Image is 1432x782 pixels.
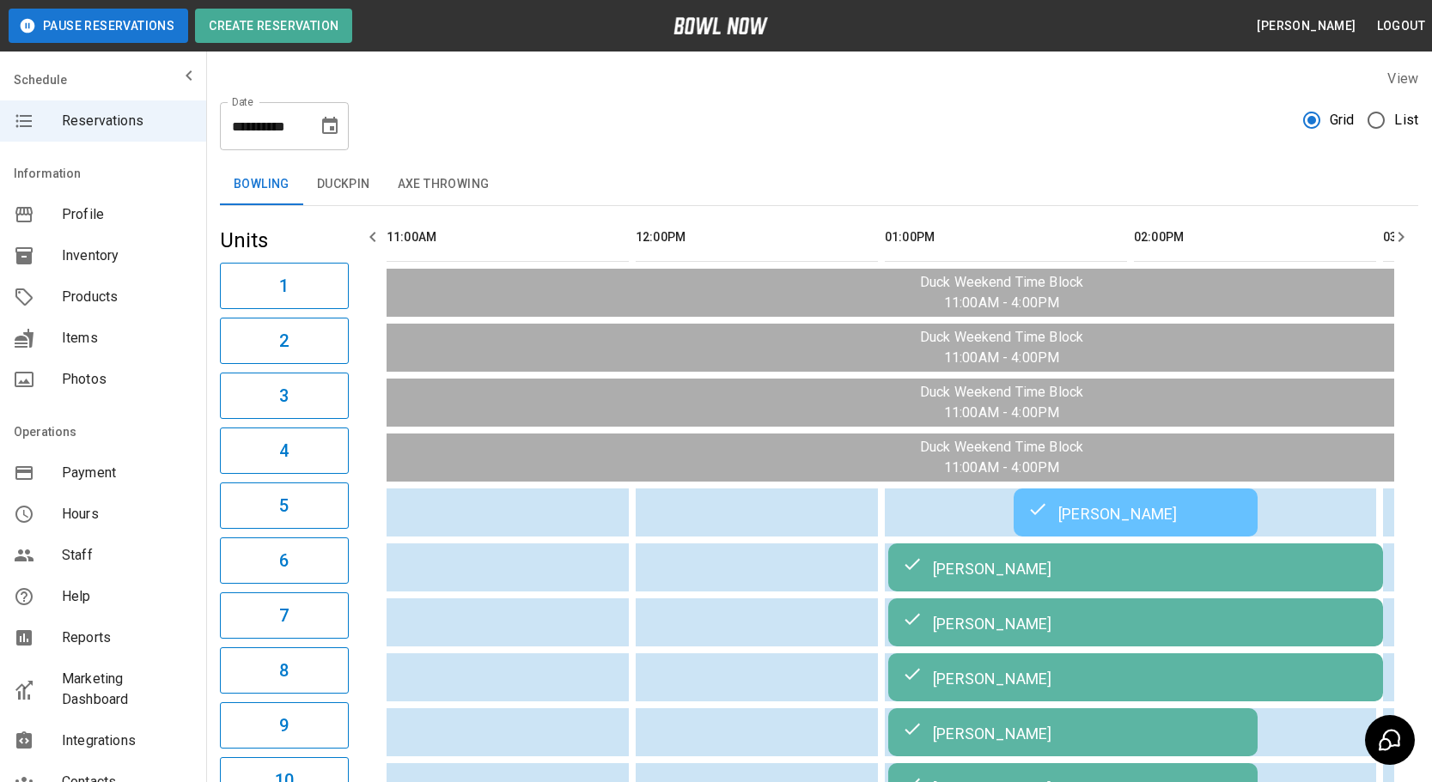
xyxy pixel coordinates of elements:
[62,111,192,131] span: Reservations
[387,213,629,262] th: 11:00AM
[279,382,289,409] h6: 3
[279,327,289,355] h6: 2
[62,504,192,524] span: Hours
[62,545,192,566] span: Staff
[1387,70,1418,87] label: View
[902,667,1369,688] div: [PERSON_NAME]
[220,702,349,749] button: 9
[885,213,1127,262] th: 01:00PM
[220,164,303,205] button: Bowling
[279,437,289,464] h6: 4
[1027,502,1244,523] div: [PERSON_NAME]
[279,712,289,739] h6: 9
[62,627,192,648] span: Reports
[62,328,192,349] span: Items
[902,557,1369,578] div: [PERSON_NAME]
[62,586,192,607] span: Help
[220,263,349,309] button: 1
[279,657,289,684] h6: 8
[279,492,289,519] h6: 5
[303,164,384,205] button: Duckpin
[279,602,289,629] h6: 7
[1370,10,1432,42] button: Logout
[673,17,768,34] img: logo
[636,213,878,262] th: 12:00PM
[1330,110,1355,130] span: Grid
[220,373,349,419] button: 3
[220,647,349,694] button: 8
[1250,10,1362,42] button: [PERSON_NAME]
[902,722,1244,743] div: [PERSON_NAME]
[902,612,1369,633] div: [PERSON_NAME]
[62,669,192,710] span: Marketing Dashboard
[62,204,192,225] span: Profile
[220,164,1418,205] div: inventory tabs
[220,592,349,639] button: 7
[313,109,347,143] button: Choose date, selected date is Aug 9, 2025
[9,9,188,43] button: Pause Reservations
[279,272,289,300] h6: 1
[384,164,503,205] button: Axe Throwing
[1134,213,1376,262] th: 02:00PM
[62,730,192,751] span: Integrations
[1394,110,1418,130] span: List
[220,427,349,474] button: 4
[62,287,192,307] span: Products
[62,246,192,266] span: Inventory
[62,369,192,390] span: Photos
[62,463,192,483] span: Payment
[195,9,352,43] button: Create Reservation
[220,537,349,584] button: 6
[220,227,349,254] h5: Units
[220,318,349,364] button: 2
[220,482,349,529] button: 5
[279,547,289,574] h6: 6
